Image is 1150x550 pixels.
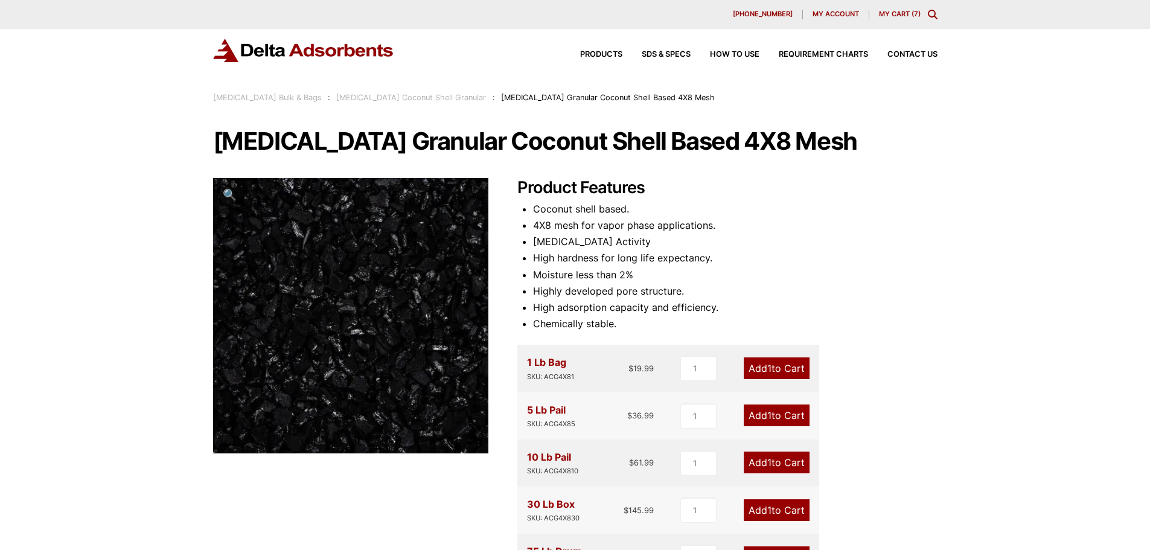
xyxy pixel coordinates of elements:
li: 4X8 mesh for vapor phase applications. [533,217,938,234]
span: 1 [767,456,771,468]
li: Highly developed pore structure. [533,283,938,299]
span: Requirement Charts [779,51,868,59]
a: My Cart (7) [879,10,921,18]
a: How to Use [691,51,759,59]
span: $ [629,458,634,467]
div: 30 Lb Box [527,496,580,524]
bdi: 61.99 [629,458,654,467]
a: Add1to Cart [744,405,810,426]
span: $ [624,505,628,515]
a: Add1to Cart [744,499,810,521]
li: High adsorption capacity and efficiency. [533,299,938,316]
a: [PHONE_NUMBER] [723,10,803,19]
span: SDS & SPECS [642,51,691,59]
li: [MEDICAL_DATA] Activity [533,234,938,250]
a: Contact Us [868,51,938,59]
span: : [493,93,495,102]
span: Contact Us [887,51,938,59]
a: Add1to Cart [744,452,810,473]
span: Products [580,51,622,59]
li: Coconut shell based. [533,201,938,217]
a: Requirement Charts [759,51,868,59]
a: Products [561,51,622,59]
a: My account [803,10,869,19]
a: SDS & SPECS [622,51,691,59]
a: View full-screen image gallery [213,178,246,211]
a: Add1to Cart [744,357,810,379]
span: 1 [767,409,771,421]
div: SKU: ACG4X830 [527,513,580,524]
bdi: 19.99 [628,363,654,373]
li: Moisture less than 2% [533,267,938,283]
a: [MEDICAL_DATA] Coconut Shell Granular [336,93,486,102]
span: 7 [914,10,918,18]
h1: [MEDICAL_DATA] Granular Coconut Shell Based 4X8 Mesh [213,129,938,154]
h2: Product Features [517,178,938,198]
div: SKU: ACG4X810 [527,465,578,477]
a: [MEDICAL_DATA] Bulk & Bags [213,93,322,102]
span: 🔍 [223,188,237,201]
li: High hardness for long life expectancy. [533,250,938,266]
div: SKU: ACG4X81 [527,371,574,383]
span: [MEDICAL_DATA] Granular Coconut Shell Based 4X8 Mesh [501,93,715,102]
img: Delta Adsorbents [213,39,394,62]
div: 1 Lb Bag [527,354,574,382]
div: Toggle Modal Content [928,10,938,19]
span: : [328,93,330,102]
bdi: 145.99 [624,505,654,515]
span: My account [813,11,859,18]
div: SKU: ACG4X85 [527,418,575,430]
span: How to Use [710,51,759,59]
span: $ [627,411,632,420]
div: 5 Lb Pail [527,402,575,430]
span: $ [628,363,633,373]
span: 1 [767,362,771,374]
bdi: 36.99 [627,411,654,420]
span: 1 [767,504,771,516]
span: [PHONE_NUMBER] [733,11,793,18]
li: Chemically stable. [533,316,938,332]
div: 10 Lb Pail [527,449,578,477]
